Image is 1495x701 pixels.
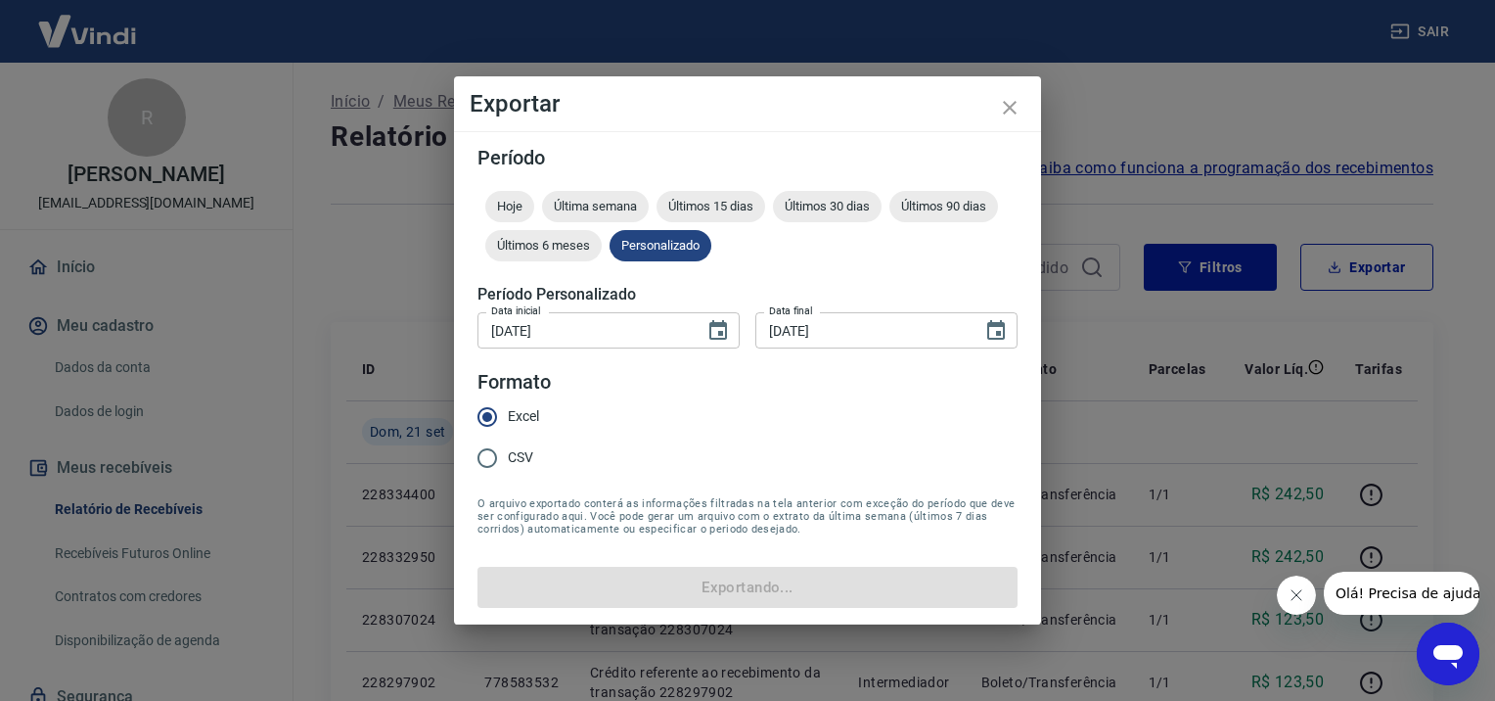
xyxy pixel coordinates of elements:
span: CSV [508,447,533,468]
input: DD/MM/YYYY [755,312,969,349]
span: Últimos 90 dias [889,199,998,213]
div: Últimos 6 meses [485,230,602,261]
div: Últimos 90 dias [889,191,998,222]
span: Hoje [485,199,534,213]
iframe: Botão para abrir a janela de mensagens [1417,623,1479,685]
span: O arquivo exportado conterá as informações filtradas na tela anterior com exceção do período que ... [477,497,1018,536]
button: Choose date, selected date is 19 de set de 2025 [699,311,738,350]
div: Hoje [485,191,534,222]
iframe: Fechar mensagem [1277,576,1316,615]
span: Últimos 30 dias [773,199,882,213]
iframe: Mensagem da empresa [1324,572,1479,615]
div: Última semana [542,191,649,222]
h5: Período [477,148,1018,167]
button: close [986,84,1033,131]
button: Choose date, selected date is 21 de set de 2025 [976,311,1016,350]
h5: Período Personalizado [477,285,1018,304]
div: Últimos 30 dias [773,191,882,222]
span: Personalizado [610,238,711,253]
label: Data inicial [491,304,541,318]
span: Últimos 15 dias [657,199,765,213]
span: Olá! Precisa de ajuda? [12,14,164,29]
div: Últimos 15 dias [657,191,765,222]
h4: Exportar [470,92,1025,116]
input: DD/MM/YYYY [477,312,691,349]
span: Última semana [542,199,649,213]
span: Excel [508,406,539,427]
div: Personalizado [610,230,711,261]
label: Data final [769,304,813,318]
span: Últimos 6 meses [485,238,602,253]
legend: Formato [477,368,551,397]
